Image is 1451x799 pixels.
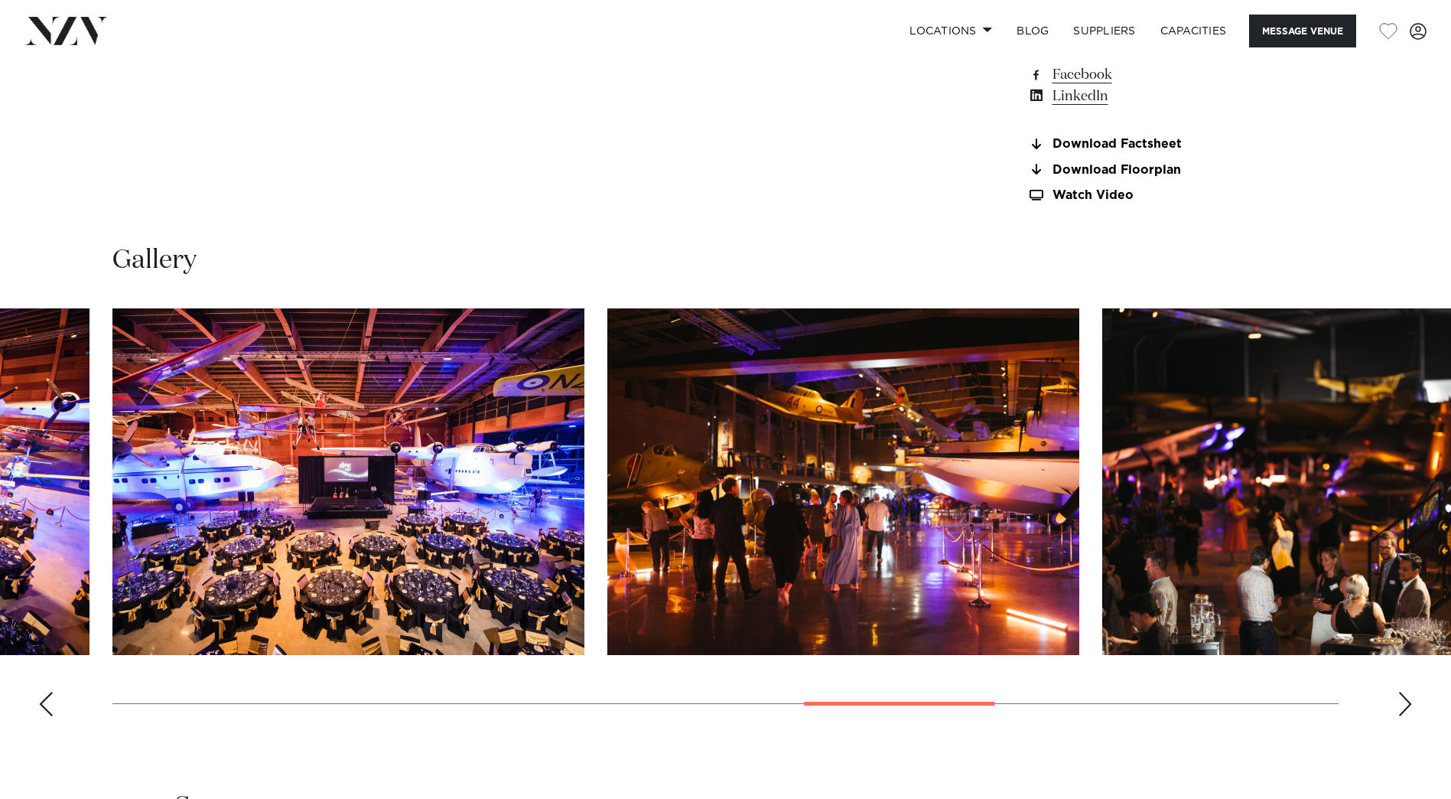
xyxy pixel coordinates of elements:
a: SUPPLIERS [1061,15,1147,47]
a: Watch Video [1027,189,1277,202]
h2: Gallery [112,243,197,278]
a: Locations [897,15,1004,47]
button: Message Venue [1249,15,1356,47]
swiper-slide: 11 / 16 [607,308,1079,655]
a: Facebook [1027,64,1277,86]
a: Capacities [1148,15,1239,47]
img: nzv-logo.png [24,17,108,44]
swiper-slide: 10 / 16 [112,308,584,655]
a: BLOG [1004,15,1061,47]
a: Download Floorplan [1027,163,1277,177]
a: LinkedIn [1027,86,1277,107]
a: Download Factsheet [1027,138,1277,152]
